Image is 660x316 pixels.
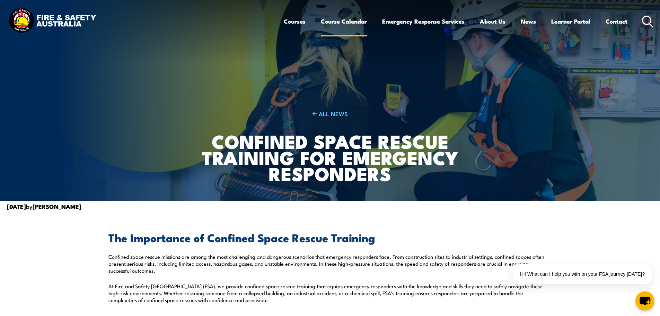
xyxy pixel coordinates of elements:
[284,12,306,31] a: Courses
[513,264,652,284] div: Hi! What can I help you with on your FSA journey [DATE]?
[551,12,590,31] a: Learner Portal
[33,202,81,211] strong: [PERSON_NAME]
[108,283,552,304] p: At Fire and Safety [GEOGRAPHIC_DATA] (FSA), we provide confined space rescue training that equips...
[521,12,536,31] a: News
[194,110,466,118] a: ALL NEWS
[321,12,367,31] a: Course Calendar
[194,133,466,181] h1: Confined Space Rescue Training for Emergency Responders
[635,291,654,310] button: chat-button
[7,202,26,211] strong: [DATE]
[108,253,552,274] p: Confined space rescue missions are among the most challenging and dangerous scenarios that emerge...
[382,12,465,31] a: Emergency Response Services
[480,12,505,31] a: About Us
[7,202,81,211] span: by
[108,229,375,246] b: The Importance of Confined Space Rescue Training
[606,12,627,31] a: Contact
